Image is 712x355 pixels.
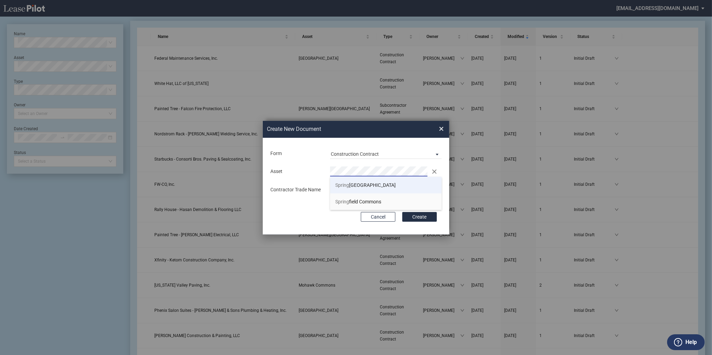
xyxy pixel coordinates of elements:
[266,168,326,175] div: Asset
[330,148,442,159] md-select: Lease Form: Construction Contract
[331,151,379,157] div: Construction Contract
[266,150,326,157] div: Form
[335,182,349,188] span: Spring
[330,177,442,193] li: Spring[GEOGRAPHIC_DATA]
[266,186,326,193] div: Contractor Trade Name
[685,338,697,347] label: Help
[263,121,449,234] md-dialog: Create New ...
[335,199,349,204] span: Spring
[335,182,396,188] span: [GEOGRAPHIC_DATA]
[361,212,395,222] button: Cancel
[330,193,442,210] li: Springfield Commons
[335,199,381,204] span: field Commons
[402,212,437,222] button: Create
[267,125,414,133] h2: Create New Document
[439,124,444,135] span: ×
